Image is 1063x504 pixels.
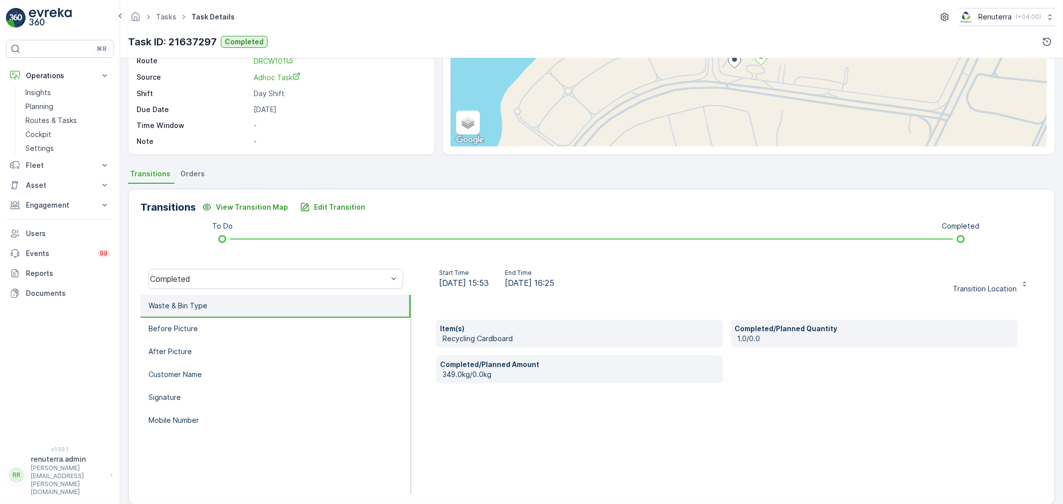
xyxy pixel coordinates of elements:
[21,127,114,141] a: Cockpit
[26,268,110,278] p: Reports
[130,169,170,179] span: Transitions
[25,102,53,112] p: Planning
[26,180,94,190] p: Asset
[8,467,24,483] div: RR
[6,155,114,175] button: Fleet
[457,112,479,133] a: Layers
[97,45,107,53] p: ⌘B
[6,263,114,283] a: Reports
[137,89,250,99] p: Shift
[254,56,424,66] a: DRCW101
[738,334,1014,344] p: 1.0/0.0
[31,454,106,464] p: renuterra.admin
[439,269,489,277] p: Start Time
[978,12,1012,22] p: Renuterra
[254,121,424,130] p: -
[314,202,365,212] p: Edit Transition
[196,199,294,215] button: View Transition Map
[100,250,108,257] p: 99
[942,221,979,231] p: Completed
[26,229,110,239] p: Users
[26,71,94,81] p: Operations
[1016,13,1041,21] p: ( +04:00 )
[454,133,486,146] a: Open this area in Google Maps (opens a new window)
[953,284,1017,294] p: Transition Location
[21,114,114,127] a: Routes & Tasks
[225,37,264,47] p: Completed
[128,34,217,49] p: Task ID: 21637297
[221,36,268,48] button: Completed
[6,244,114,263] a: Events99
[141,200,196,215] p: Transitions
[25,116,77,126] p: Routes & Tasks
[454,133,486,146] img: Google
[25,129,51,139] p: Cockpit
[254,73,301,82] span: Adhoc Task
[189,12,237,22] span: Task Details
[6,195,114,215] button: Engagement
[149,347,192,357] p: After Picture
[443,370,719,379] p: 349.0kg/0.0kg
[149,415,199,425] p: Mobile Number
[25,143,54,153] p: Settings
[212,221,233,231] p: To Do
[6,8,26,28] img: logo
[254,57,294,65] span: DRCW101
[959,8,1055,26] button: Renuterra(+04:00)
[29,8,72,28] img: logo_light-DOdMpM7g.png
[149,324,198,334] p: Before Picture
[254,89,424,99] p: Day Shift
[137,136,250,146] p: Note
[6,66,114,86] button: Operations
[294,199,371,215] button: Edit Transition
[254,136,424,146] p: -
[6,175,114,195] button: Asset
[130,15,141,23] a: Homepage
[6,224,114,244] a: Users
[505,269,554,277] p: End Time
[156,12,176,21] a: Tasks
[505,277,554,289] span: [DATE] 16:25
[137,105,250,115] p: Due Date
[26,200,94,210] p: Engagement
[21,141,114,155] a: Settings
[150,274,388,283] div: Completed
[443,334,719,344] p: Recycling Cardboard
[137,56,250,66] p: Route
[21,100,114,114] a: Planning
[735,324,1014,334] p: Completed/Planned Quantity
[959,11,974,22] img: Screenshot_2024-07-26_at_13.33.01.png
[6,454,114,496] button: RRrenuterra.admin[PERSON_NAME][EMAIL_ADDRESS][PERSON_NAME][DOMAIN_NAME]
[21,86,114,100] a: Insights
[137,121,250,130] p: Time Window
[137,72,250,83] p: Source
[947,271,1035,287] button: Transition Location
[440,360,719,370] p: Completed/Planned Amount
[25,88,51,98] p: Insights
[149,370,202,379] p: Customer Name
[254,72,424,83] a: Adhoc Task
[26,288,110,298] p: Documents
[149,301,207,311] p: Waste & Bin Type
[216,202,288,212] p: View Transition Map
[31,464,106,496] p: [PERSON_NAME][EMAIL_ADDRESS][PERSON_NAME][DOMAIN_NAME]
[254,105,424,115] p: [DATE]
[26,160,94,170] p: Fleet
[440,324,719,334] p: Item(s)
[6,283,114,303] a: Documents
[180,169,205,179] span: Orders
[439,277,489,289] span: [DATE] 15:53
[26,249,92,258] p: Events
[149,392,181,402] p: Signature
[6,446,114,452] span: v 1.50.1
